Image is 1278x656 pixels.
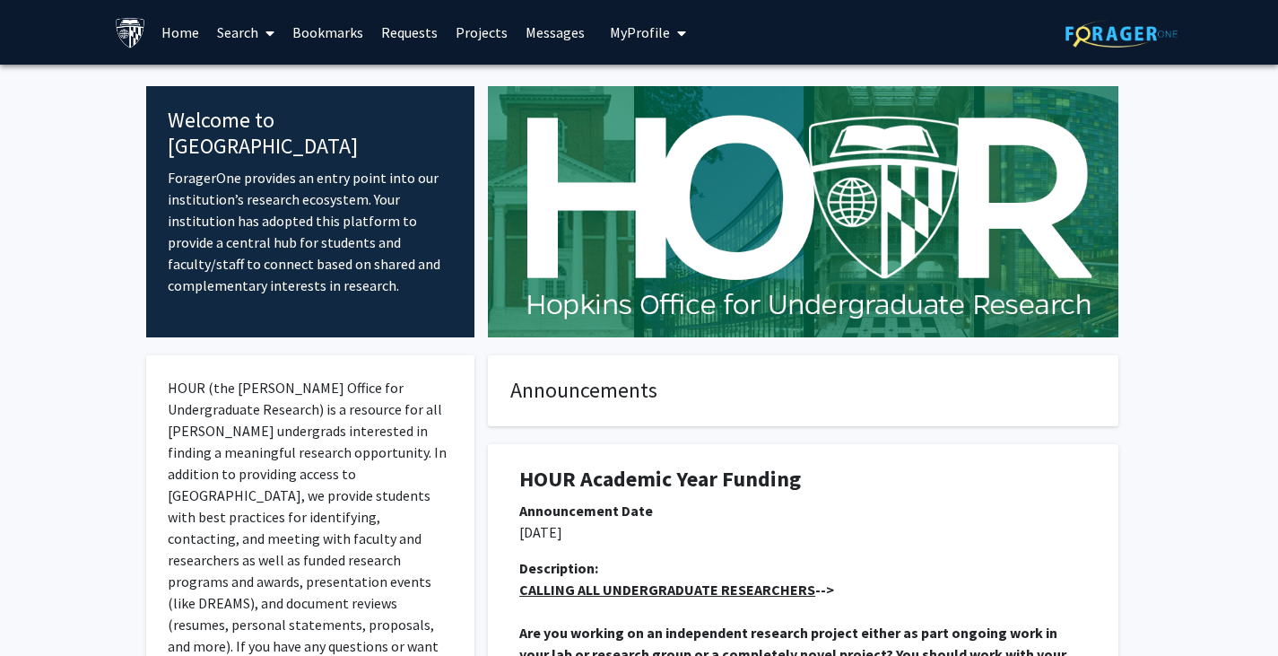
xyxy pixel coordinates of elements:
a: Search [208,1,283,64]
iframe: Chat [13,575,76,643]
h4: Welcome to [GEOGRAPHIC_DATA] [168,108,454,160]
p: ForagerOne provides an entry point into our institution’s research ecosystem. Your institution ha... [168,167,454,296]
a: Requests [372,1,447,64]
span: My Profile [610,23,670,41]
a: Bookmarks [283,1,372,64]
h1: HOUR Academic Year Funding [519,467,1087,493]
strong: --> [519,581,834,599]
img: Johns Hopkins University Logo [115,17,146,48]
u: CALLING ALL UNDERGRADUATE RESEARCHERS [519,581,815,599]
img: ForagerOne Logo [1065,20,1178,48]
a: Messages [517,1,594,64]
h4: Announcements [510,378,1096,404]
div: Announcement Date [519,500,1087,521]
a: Home [152,1,208,64]
a: Projects [447,1,517,64]
div: Description: [519,557,1087,579]
p: [DATE] [519,521,1087,543]
img: Cover Image [488,86,1118,337]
